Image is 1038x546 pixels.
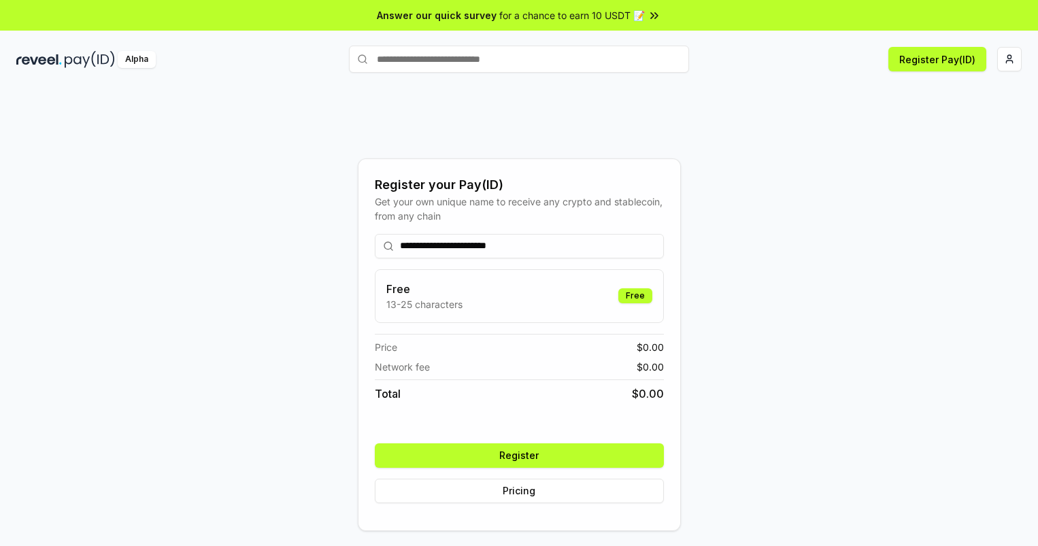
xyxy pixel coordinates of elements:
[65,51,115,68] img: pay_id
[499,8,645,22] span: for a chance to earn 10 USDT 📝
[375,340,397,354] span: Price
[632,386,664,402] span: $ 0.00
[386,281,463,297] h3: Free
[377,8,497,22] span: Answer our quick survey
[375,360,430,374] span: Network fee
[118,51,156,68] div: Alpha
[386,297,463,311] p: 13-25 characters
[375,479,664,503] button: Pricing
[618,288,652,303] div: Free
[888,47,986,71] button: Register Pay(ID)
[375,194,664,223] div: Get your own unique name to receive any crypto and stablecoin, from any chain
[16,51,62,68] img: reveel_dark
[637,360,664,374] span: $ 0.00
[375,443,664,468] button: Register
[375,175,664,194] div: Register your Pay(ID)
[637,340,664,354] span: $ 0.00
[375,386,401,402] span: Total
